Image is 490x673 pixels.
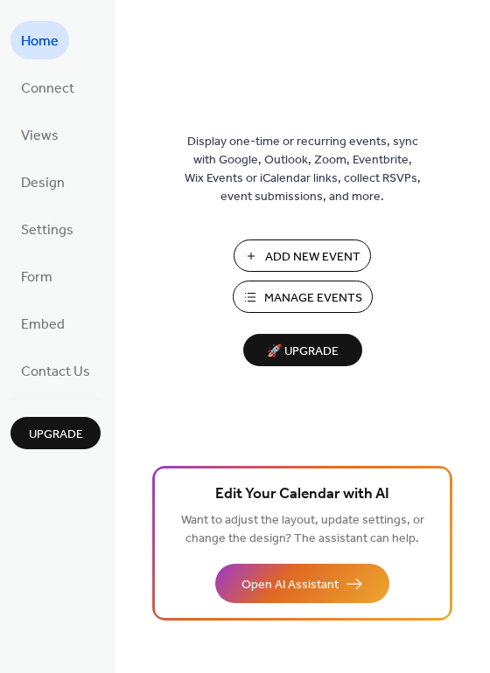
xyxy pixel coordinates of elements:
span: Home [21,28,59,56]
span: Display one-time or recurring events, sync with Google, Outlook, Zoom, Eventbrite, Wix Events or ... [185,133,421,206]
a: Form [10,257,63,295]
span: Upgrade [29,426,83,444]
span: Want to adjust the layout, update settings, or change the design? The assistant can help. [181,509,424,551]
button: Manage Events [233,281,373,313]
span: Form [21,264,52,292]
span: Settings [21,217,73,245]
span: Connect [21,75,74,103]
span: Add New Event [265,248,360,267]
a: Design [10,163,75,201]
a: Connect [10,68,85,107]
button: Add New Event [234,239,371,272]
a: Embed [10,304,75,343]
span: Embed [21,311,65,339]
span: Views [21,122,59,150]
a: Views [10,115,69,154]
span: Design [21,170,65,198]
button: 🚀 Upgrade [243,334,362,366]
span: Edit Your Calendar with AI [215,482,389,507]
a: Contact Us [10,351,101,390]
span: Open AI Assistant [241,576,339,594]
span: Contact Us [21,358,90,386]
button: Open AI Assistant [215,564,389,603]
a: Home [10,21,69,59]
button: Upgrade [10,417,101,449]
span: Manage Events [264,289,362,308]
a: Settings [10,210,84,248]
span: 🚀 Upgrade [254,340,352,364]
